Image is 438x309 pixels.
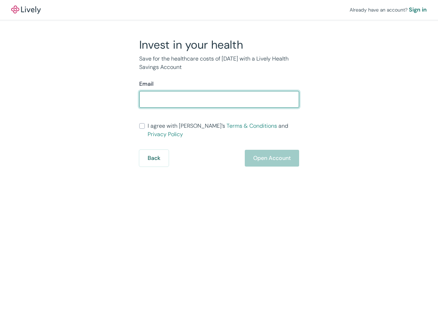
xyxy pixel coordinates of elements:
h2: Invest in your health [139,38,299,52]
a: Sign in [409,6,427,14]
a: Privacy Policy [148,131,183,138]
button: Back [139,150,169,167]
div: Already have an account? [350,6,427,14]
label: Email [139,80,154,88]
span: I agree with [PERSON_NAME]’s and [148,122,299,139]
a: Terms & Conditions [227,122,277,129]
p: Save for the healthcare costs of [DATE] with a Lively Health Savings Account [139,55,299,71]
img: Lively [11,6,41,14]
a: LivelyLively [11,6,41,14]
